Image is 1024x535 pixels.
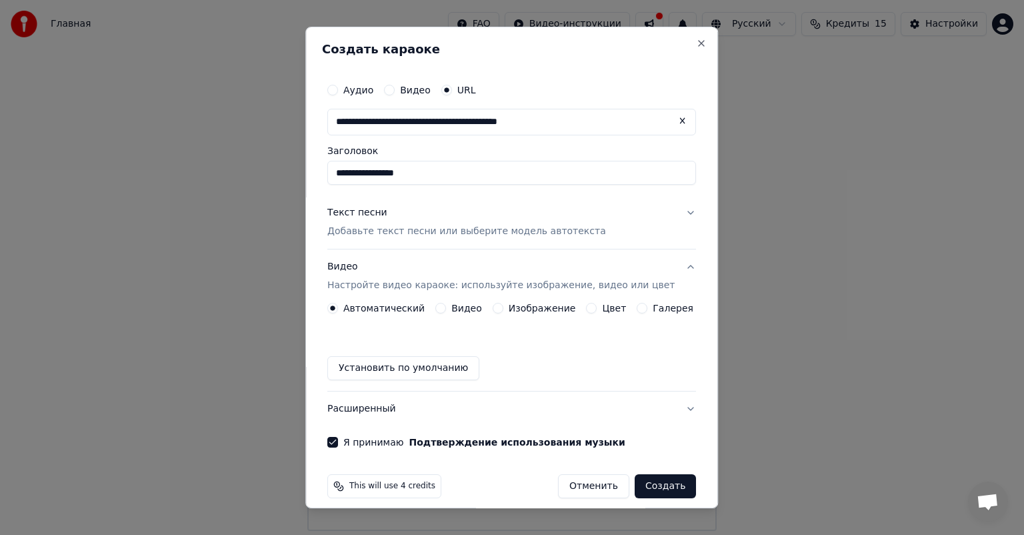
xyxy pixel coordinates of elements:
[349,481,435,492] span: This will use 4 credits
[327,206,387,219] div: Текст песни
[653,304,694,313] label: Галерея
[327,225,606,238] p: Добавьте текст песни или выберите модель автотекста
[327,195,696,249] button: Текст песниДобавьте текст песни или выберите модель автотекста
[343,304,425,313] label: Автоматический
[457,85,476,95] label: URL
[327,249,696,303] button: ВидеоНастройте видео караоке: используйте изображение, видео или цвет
[327,303,696,391] div: ВидеоНастройте видео караоке: используйте изображение, видео или цвет
[451,304,482,313] label: Видео
[409,438,625,447] button: Я принимаю
[558,474,629,498] button: Отменить
[327,260,675,292] div: Видео
[327,279,675,292] p: Настройте видео караоке: используйте изображение, видео или цвет
[635,474,696,498] button: Создать
[343,85,373,95] label: Аудио
[327,146,696,155] label: Заголовок
[603,304,627,313] label: Цвет
[327,356,479,380] button: Установить по умолчанию
[322,43,701,55] h2: Создать караоке
[509,304,576,313] label: Изображение
[327,392,696,426] button: Расширенный
[400,85,431,95] label: Видео
[343,438,625,447] label: Я принимаю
